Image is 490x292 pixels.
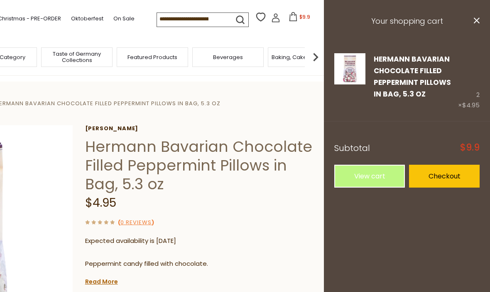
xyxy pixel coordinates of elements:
[44,51,110,63] a: Taste of Germany Collections
[334,53,365,84] img: Hermann Bavarian Chocolate Filled Pepperminta Pillows
[113,14,135,23] a: On Sale
[409,165,480,188] a: Checkout
[334,53,365,111] a: Hermann Bavarian Chocolate Filled Pepperminta Pillows
[85,195,116,211] span: $4.95
[127,54,177,60] a: Featured Products
[462,101,480,109] span: $4.95
[458,53,480,111] div: 2 ×
[120,218,152,227] a: 0 Reviews
[85,275,318,286] p: Produced in [GEOGRAPHIC_DATA], close to the spring of the Danube in the Swabian hills of [GEOGRAP...
[85,125,318,132] a: [PERSON_NAME]
[71,14,103,23] a: Oktoberfest
[334,142,370,154] span: Subtotal
[374,54,451,99] a: Hermann Bavarian Chocolate Filled Peppermint Pillows in Bag, 5.3 oz
[118,218,154,226] span: ( )
[85,277,118,286] a: Read More
[272,54,336,60] a: Baking, Cakes, Desserts
[299,13,310,20] span: $9.9
[85,259,318,269] p: Peppermint candy filled with chocolate.
[460,143,480,152] span: $9.9
[282,12,317,25] button: $9.9
[307,49,324,65] img: next arrow
[334,165,405,188] a: View cart
[85,236,318,246] p: Expected availability is [DATE]
[85,137,318,193] h1: Hermann Bavarian Chocolate Filled Peppermint Pillows in Bag, 5.3 oz
[213,54,243,60] a: Beverages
